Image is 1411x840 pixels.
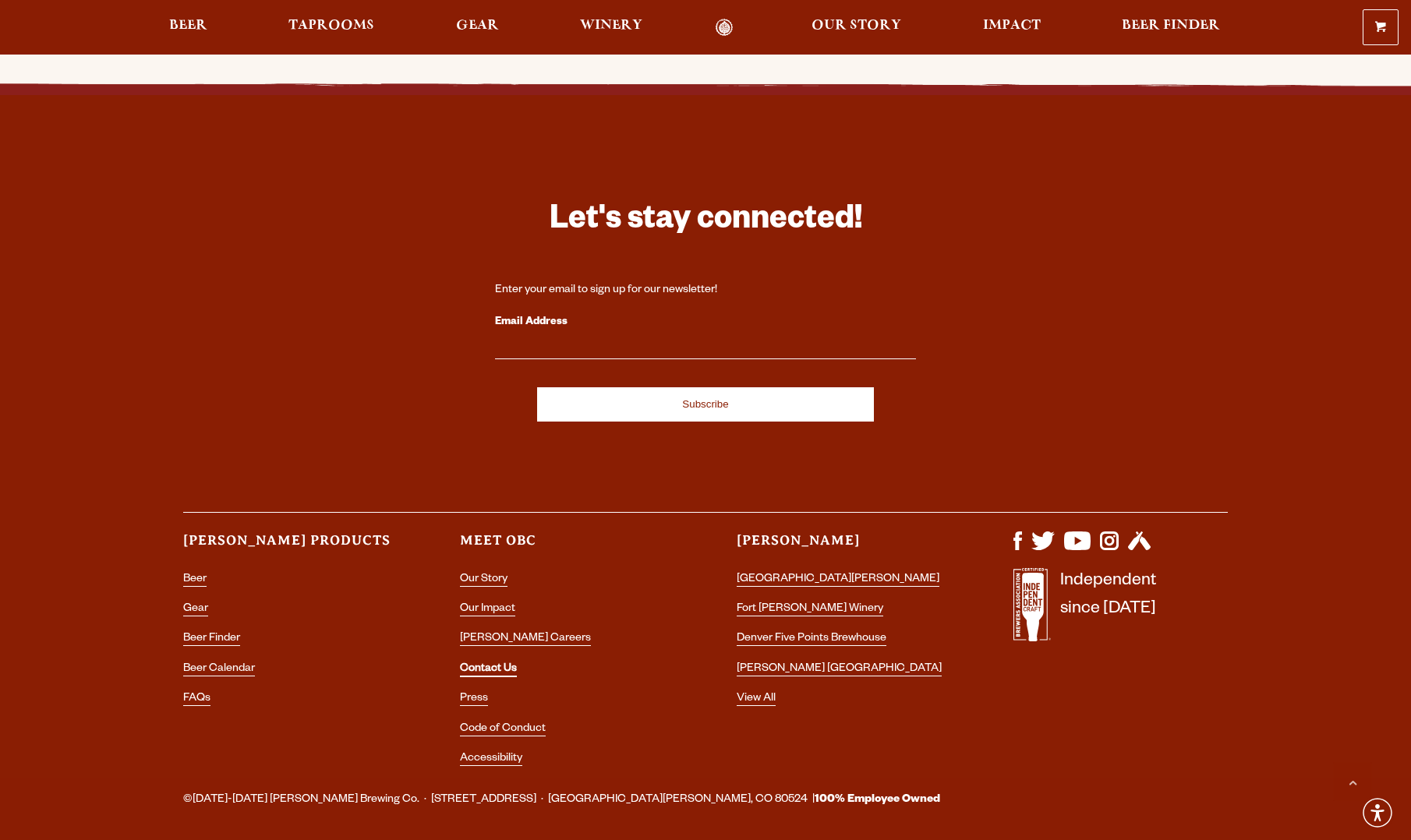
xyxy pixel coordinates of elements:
[460,603,515,616] a: Our Impact
[183,663,255,676] a: Beer Calendar
[495,312,916,333] label: Email Address
[737,603,883,616] a: Fort [PERSON_NAME] Winery
[737,531,951,563] h3: [PERSON_NAME]
[1064,542,1091,555] a: Visit us on YouTube
[183,574,207,587] a: Beer
[183,790,940,810] span: ©[DATE]-[DATE] [PERSON_NAME] Brewing Co. · [STREET_ADDRESS] · [GEOGRAPHIC_DATA][PERSON_NAME], CO ...
[1100,542,1119,555] a: Visit us on Instagram
[737,574,939,587] a: [GEOGRAPHIC_DATA][PERSON_NAME]
[815,794,940,806] strong: 100% Employee Owned
[169,19,207,32] span: Beer
[570,19,652,37] a: Winery
[460,574,507,587] a: Our Story
[460,693,488,706] a: Press
[183,603,208,616] a: Gear
[1360,796,1395,830] div: Accessibility Menu
[460,723,546,736] a: Code of Conduct
[183,633,240,646] a: Beer Finder
[288,19,374,32] span: Taprooms
[183,693,210,706] a: FAQs
[537,387,874,422] input: Subscribe
[973,19,1051,37] a: Impact
[1333,762,1372,801] a: Scroll to top
[983,19,1041,32] span: Impact
[278,19,384,37] a: Taprooms
[1031,542,1055,555] a: Visit us on X (formerly Twitter)
[495,283,916,298] div: Enter your email to sign up for our newsletter!
[456,19,499,32] span: Gear
[1122,19,1220,32] span: Beer Finder
[801,19,911,37] a: Our Story
[183,531,398,563] h3: [PERSON_NAME] Products
[1060,568,1156,650] p: Independent since [DATE]
[695,19,753,37] a: Odell Home
[495,199,916,245] h3: Let's stay connected!
[460,663,517,677] a: Contact Us
[737,693,776,706] a: View All
[737,663,942,676] a: [PERSON_NAME] [GEOGRAPHIC_DATA]
[1013,542,1022,555] a: Visit us on Facebook
[159,19,217,37] a: Beer
[460,633,591,646] a: [PERSON_NAME] Careers
[812,19,901,32] span: Our Story
[1128,542,1151,555] a: Visit us on Untappd
[1112,19,1230,37] a: Beer Finder
[446,19,509,37] a: Gear
[580,19,642,32] span: Winery
[737,633,886,646] a: Denver Five Points Brewhouse
[460,531,674,563] h3: Meet OBC
[460,753,522,766] a: Accessibility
